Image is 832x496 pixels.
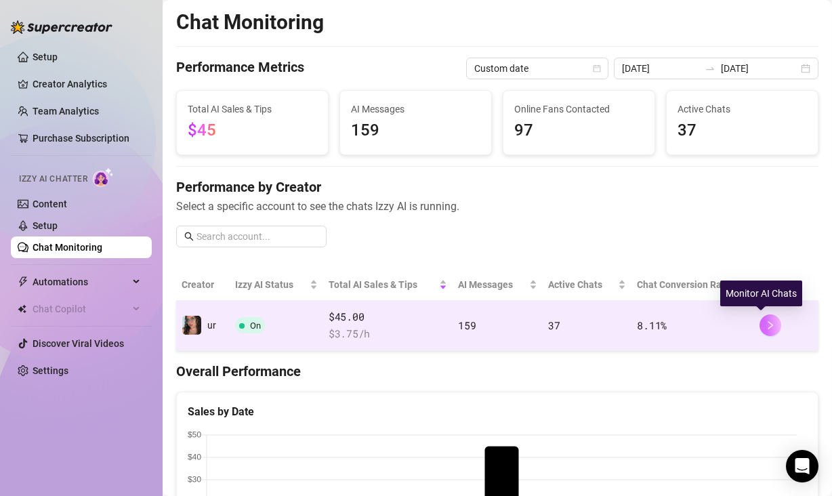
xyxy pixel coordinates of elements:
[678,118,807,144] span: 37
[176,58,304,79] h4: Performance Metrics
[188,403,807,420] div: Sales by Date
[474,58,600,79] span: Custom date
[33,338,124,349] a: Discover Viral Videos
[548,318,560,332] span: 37
[33,271,129,293] span: Automations
[188,121,216,140] span: $45
[33,73,141,95] a: Creator Analytics
[176,178,818,197] h4: Performance by Creator
[11,20,112,34] img: logo-BBDzfeDw.svg
[33,242,102,253] a: Chat Monitoring
[720,281,802,306] div: Monitor AI Chats
[678,102,807,117] span: Active Chats
[351,118,480,144] span: 159
[766,321,775,330] span: right
[631,269,754,301] th: Chat Conversion Rate
[329,277,436,292] span: Total AI Sales & Tips
[188,102,317,117] span: Total AI Sales & Tips
[18,276,28,287] span: thunderbolt
[453,269,543,301] th: AI Messages
[18,304,26,314] img: Chat Copilot
[176,9,324,35] h2: Chat Monitoring
[176,198,818,215] span: Select a specific account to see the chats Izzy AI is running.
[207,320,216,331] span: ur
[329,326,447,342] span: $ 3.75 /h
[721,61,798,76] input: End date
[786,450,818,482] div: Open Intercom Messenger
[33,220,58,231] a: Setup
[705,63,715,74] span: swap-right
[33,51,58,62] a: Setup
[33,106,99,117] a: Team Analytics
[93,167,114,187] img: AI Chatter
[33,298,129,320] span: Chat Copilot
[176,269,230,301] th: Creator
[514,118,644,144] span: 97
[543,269,631,301] th: Active Chats
[33,199,67,209] a: Content
[235,277,307,292] span: Izzy AI Status
[760,314,781,336] button: right
[351,102,480,117] span: AI Messages
[548,277,615,292] span: Active Chats
[250,321,261,331] span: On
[458,277,526,292] span: AI Messages
[184,232,194,241] span: search
[329,309,447,325] span: $45.00
[19,173,87,186] span: Izzy AI Chatter
[176,362,818,381] h4: Overall Performance
[196,229,318,244] input: Search account...
[182,316,201,335] img: ur
[705,63,715,74] span: to
[593,64,601,73] span: calendar
[622,61,699,76] input: Start date
[323,269,453,301] th: Total AI Sales & Tips
[637,318,667,332] span: 8.11 %
[33,133,129,144] a: Purchase Subscription
[33,365,68,376] a: Settings
[514,102,644,117] span: Online Fans Contacted
[458,318,476,332] span: 159
[230,269,323,301] th: Izzy AI Status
